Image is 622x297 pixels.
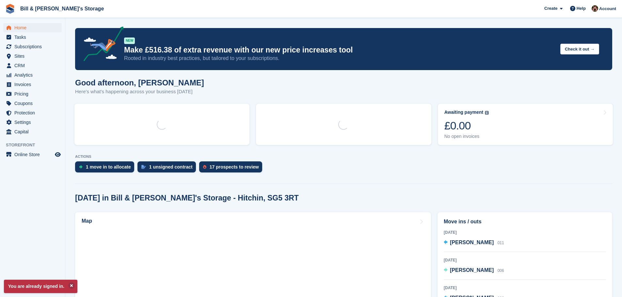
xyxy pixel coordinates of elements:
div: No open invoices [444,134,489,139]
a: menu [3,127,62,136]
span: Home [14,23,54,32]
div: NEW [124,37,135,44]
span: Protection [14,108,54,117]
a: menu [3,150,62,159]
a: [PERSON_NAME] 006 [444,266,504,275]
img: price-adjustments-announcement-icon-8257ccfd72463d97f412b2fc003d46551f7dbcb40ab6d574587a9cd5c0d94... [78,26,124,64]
span: Storefront [6,142,65,148]
span: 011 [498,241,504,245]
a: menu [3,61,62,70]
p: You are already signed in. [4,280,77,293]
img: stora-icon-8386f47178a22dfd0bd8f6a31ec36ba5ce8667c1dd55bd0f319d3a0aa187defe.svg [5,4,15,14]
img: contract_signature_icon-13c848040528278c33f63329250d36e43548de30e8caae1d1a13099fd9432cc5.svg [141,165,146,169]
h2: Move ins / outs [444,218,606,226]
a: menu [3,23,62,32]
a: 1 unsigned contract [137,161,199,176]
a: menu [3,80,62,89]
div: 1 move in to allocate [86,164,131,170]
img: move_ins_to_allocate_icon-fdf77a2bb77ea45bf5b3d319d69a93e2d87916cf1d5bf7949dd705db3b84f3ca.svg [79,165,83,169]
a: Bill & [PERSON_NAME]'s Storage [18,3,106,14]
span: [PERSON_NAME] [450,267,494,273]
span: Create [544,5,557,12]
span: Account [599,6,616,12]
div: 1 unsigned contract [149,164,193,170]
img: Jack Bottesch [592,5,598,12]
span: Tasks [14,33,54,42]
span: CRM [14,61,54,70]
span: Subscriptions [14,42,54,51]
span: Analytics [14,70,54,80]
span: Pricing [14,89,54,98]
span: [PERSON_NAME] [450,240,494,245]
img: icon-info-grey-7440780725fd019a000dd9b08b2336e03edf1995a4989e88bcd33f0948082b44.svg [485,111,489,115]
a: Preview store [54,151,62,158]
a: Awaiting payment £0.00 No open invoices [438,104,613,145]
img: prospect-51fa495bee0391a8d652442698ab0144808aea92771e9ea1ae160a38d050c398.svg [203,165,206,169]
span: Sites [14,52,54,61]
h2: Map [82,218,92,224]
h1: Good afternoon, [PERSON_NAME] [75,78,204,87]
a: menu [3,99,62,108]
h2: [DATE] in Bill & [PERSON_NAME]'s Storage - Hitchin, SG5 3RT [75,194,299,202]
p: ACTIONS [75,155,612,159]
a: [PERSON_NAME] 011 [444,239,504,247]
a: menu [3,118,62,127]
a: 17 prospects to review [199,161,265,176]
div: £0.00 [444,119,489,132]
a: 1 move in to allocate [75,161,137,176]
span: 006 [498,268,504,273]
div: [DATE] [444,230,606,235]
span: Invoices [14,80,54,89]
div: [DATE] [444,257,606,263]
a: menu [3,70,62,80]
p: Here's what's happening across your business [DATE] [75,88,204,96]
a: menu [3,52,62,61]
div: 17 prospects to review [210,164,259,170]
span: Help [577,5,586,12]
a: menu [3,42,62,51]
a: menu [3,33,62,42]
p: Make £516.38 of extra revenue with our new price increases tool [124,45,555,55]
div: Awaiting payment [444,110,484,115]
span: Settings [14,118,54,127]
button: Check it out → [560,44,599,54]
div: [DATE] [444,285,606,291]
a: menu [3,89,62,98]
span: Capital [14,127,54,136]
a: menu [3,108,62,117]
span: Online Store [14,150,54,159]
span: Coupons [14,99,54,108]
p: Rooted in industry best practices, but tailored to your subscriptions. [124,55,555,62]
